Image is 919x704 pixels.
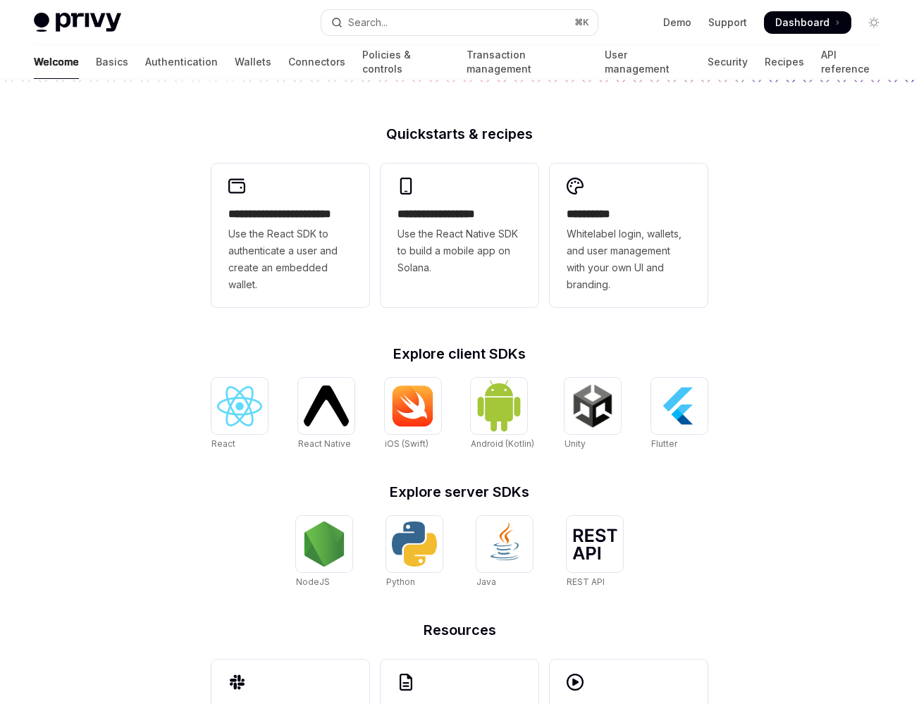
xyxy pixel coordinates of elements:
a: NodeJSNodeJS [296,516,352,589]
a: UnityUnity [565,378,621,451]
img: REST API [572,529,617,560]
h2: Resources [211,623,708,637]
span: Flutter [651,438,677,449]
span: Dashboard [775,16,829,30]
img: Python [392,521,437,567]
a: Basics [96,45,128,79]
a: Authentication [145,45,218,79]
span: Use the React Native SDK to build a mobile app on Solana. [397,226,522,276]
a: REST APIREST API [567,516,623,589]
button: Open search [321,10,598,35]
img: Flutter [657,383,702,428]
a: Demo [663,16,691,30]
button: Toggle dark mode [863,11,885,34]
a: Welcome [34,45,79,79]
img: NodeJS [302,521,347,567]
span: React [211,438,235,449]
span: Java [476,576,496,587]
a: Security [708,45,748,79]
a: User management [605,45,691,79]
a: Android (Kotlin)Android (Kotlin) [471,378,534,451]
div: Search... [348,14,388,31]
a: JavaJava [476,516,533,589]
a: **** *****Whitelabel login, wallets, and user management with your own UI and branding. [550,163,708,307]
a: **** **** **** ***Use the React Native SDK to build a mobile app on Solana. [381,163,538,307]
span: REST API [567,576,605,587]
a: API reference [821,45,885,79]
h2: Quickstarts & recipes [211,127,708,141]
img: React Native [304,385,349,426]
span: Whitelabel login, wallets, and user management with your own UI and branding. [567,226,691,293]
a: Transaction management [467,45,588,79]
span: Unity [565,438,586,449]
span: ⌘ K [574,17,589,28]
img: iOS (Swift) [390,385,436,427]
a: ReactReact [211,378,268,451]
img: React [217,386,262,426]
a: Connectors [288,45,345,79]
a: Dashboard [764,11,851,34]
span: Python [386,576,415,587]
span: iOS (Swift) [385,438,428,449]
a: iOS (Swift)iOS (Swift) [385,378,441,451]
a: React NativeReact Native [298,378,354,451]
a: FlutterFlutter [651,378,708,451]
span: Android (Kotlin) [471,438,534,449]
img: light logo [34,13,121,32]
a: Recipes [765,45,804,79]
img: Android (Kotlin) [476,379,522,432]
a: PythonPython [386,516,443,589]
img: Unity [570,383,615,428]
h2: Explore server SDKs [211,485,708,499]
a: Support [708,16,747,30]
span: React Native [298,438,351,449]
span: Use the React SDK to authenticate a user and create an embedded wallet. [228,226,352,293]
a: Wallets [235,45,271,79]
h2: Explore client SDKs [211,347,708,361]
span: NodeJS [296,576,330,587]
a: Policies & controls [362,45,450,79]
img: Java [482,521,527,567]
